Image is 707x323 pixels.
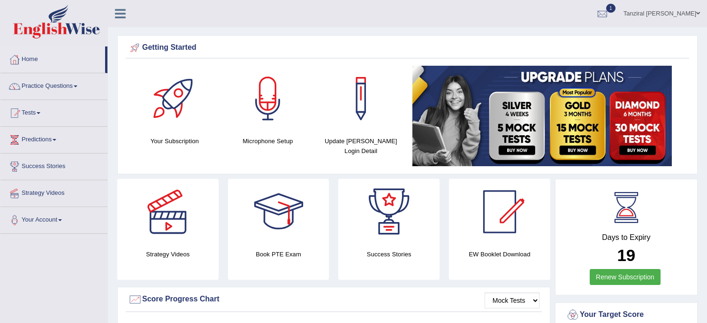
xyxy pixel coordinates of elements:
[566,308,687,322] div: Your Target Score
[0,100,107,123] a: Tests
[319,136,403,156] h4: Update [PERSON_NAME] Login Detail
[117,249,219,259] h4: Strategy Videos
[412,66,672,166] img: small5.jpg
[226,136,310,146] h4: Microphone Setup
[0,154,107,177] a: Success Stories
[606,4,616,13] span: 1
[449,249,550,259] h4: EW Booklet Download
[617,246,635,264] b: 19
[0,180,107,204] a: Strategy Videos
[228,249,329,259] h4: Book PTE Exam
[590,269,661,285] a: Renew Subscription
[566,233,687,242] h4: Days to Expiry
[0,46,105,70] a: Home
[133,136,217,146] h4: Your Subscription
[128,292,540,307] div: Score Progress Chart
[338,249,440,259] h4: Success Stories
[0,127,107,150] a: Predictions
[128,41,687,55] div: Getting Started
[0,73,107,97] a: Practice Questions
[0,207,107,231] a: Your Account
